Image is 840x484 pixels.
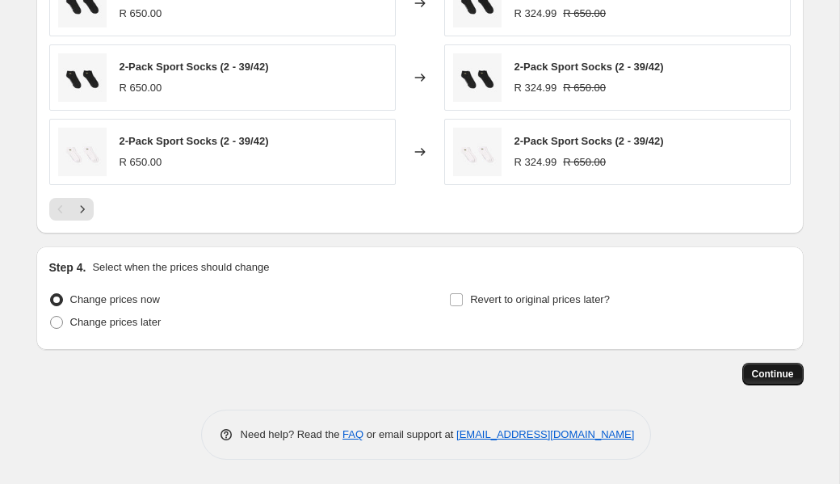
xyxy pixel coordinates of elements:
nav: Pagination [49,198,94,221]
span: 2-Pack Sport Socks (2 - 39/42) [514,61,664,73]
div: R 650.00 [120,80,162,96]
img: RA2653_C31_24_80x.jpg [453,53,502,102]
strike: R 650.00 [563,80,606,96]
span: or email support at [363,428,456,440]
div: R 324.99 [514,6,557,22]
div: R 324.99 [514,80,557,96]
p: Select when the prices should change [92,259,269,276]
div: R 650.00 [120,154,162,170]
span: 2-Pack Sport Socks (2 - 39/42) [514,135,664,147]
div: R 650.00 [120,6,162,22]
strike: R 650.00 [563,154,606,170]
button: Next [71,198,94,221]
img: RA2653_800_24_80x.jpg [453,128,502,176]
span: Change prices now [70,293,160,305]
div: R 324.99 [514,154,557,170]
span: Revert to original prices later? [470,293,610,305]
h2: Step 4. [49,259,86,276]
span: 2-Pack Sport Socks (2 - 39/42) [120,135,269,147]
button: Continue [742,363,804,385]
span: Continue [752,368,794,381]
span: Change prices later [70,316,162,328]
a: [EMAIL_ADDRESS][DOMAIN_NAME] [456,428,634,440]
img: RA2653_800_24_80x.jpg [58,128,107,176]
strike: R 650.00 [563,6,606,22]
a: FAQ [342,428,363,440]
img: RA2653_C31_24_80x.jpg [58,53,107,102]
span: Need help? Read the [241,428,343,440]
span: 2-Pack Sport Socks (2 - 39/42) [120,61,269,73]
